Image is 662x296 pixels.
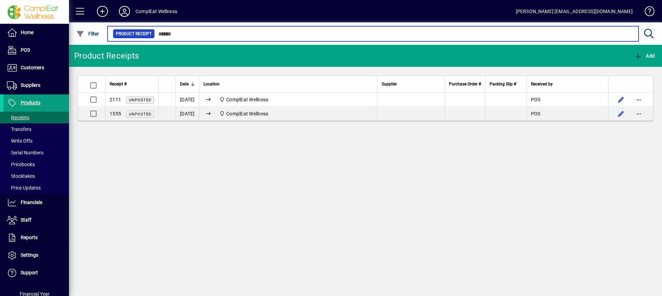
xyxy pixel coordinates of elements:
button: Filter [74,28,101,40]
a: Transfers [3,123,69,135]
span: Products [21,100,40,105]
span: Support [21,270,38,275]
span: Packing Slip # [490,80,516,88]
div: [PERSON_NAME] [EMAIL_ADDRESS][DOMAIN_NAME] [516,6,633,17]
div: Receipt # [110,80,154,88]
span: Financials [21,200,42,205]
span: ComplEat Wellness [217,95,271,104]
a: Serial Numbers [3,147,69,159]
span: Stocktakes [7,173,35,179]
div: ComplEat Wellness [136,6,177,17]
span: Write Offs [7,138,32,144]
span: Home [21,30,33,35]
span: Suppliers [21,82,40,88]
a: POS [3,42,69,59]
td: [DATE] [175,93,199,107]
button: Edit [615,108,626,119]
div: Product Receipts [74,50,139,61]
a: Price Updates [3,182,69,194]
a: Knowledge Base [640,1,653,24]
span: Settings [21,252,38,258]
span: Customers [21,65,44,70]
span: Add [634,53,655,59]
div: Location [203,80,373,88]
span: Transfers [7,126,31,132]
button: More options [633,108,644,119]
div: Date [180,80,195,88]
a: Home [3,24,69,41]
span: POS [531,97,541,102]
span: Filter [76,31,99,37]
a: Suppliers [3,77,69,94]
span: 1555 [110,111,121,116]
span: 2111 [110,97,121,102]
span: Location [203,80,220,88]
span: ComplEat Wellness [226,111,268,116]
a: Financials [3,194,69,211]
span: POS [531,111,541,116]
button: Add [632,50,656,62]
span: Receipts [7,115,29,120]
a: Pricebooks [3,159,69,170]
span: ComplEat Wellness [226,97,268,102]
a: Support [3,264,69,282]
span: ComplEat Wellness [217,110,271,118]
span: Reports [21,235,38,240]
span: Unposted [129,98,151,102]
button: Add [91,5,113,18]
button: Edit [615,94,626,105]
button: Profile [113,5,136,18]
span: Received by [531,80,553,88]
span: POS [21,47,30,53]
a: Write Offs [3,135,69,147]
span: Purchase Order # [449,80,481,88]
span: Serial Numbers [7,150,43,155]
span: Receipt # [110,80,127,88]
span: Product Receipt [116,30,152,37]
a: Staff [3,212,69,229]
a: Customers [3,59,69,76]
span: Date [180,80,189,88]
span: Pricebooks [7,162,35,167]
span: Supplier [382,80,397,88]
span: Price Updates [7,185,41,191]
td: [DATE] [175,107,199,121]
button: More options [633,94,644,105]
a: Reports [3,229,69,246]
span: Staff [21,217,31,223]
a: Receipts [3,112,69,123]
a: Stocktakes [3,170,69,182]
a: Settings [3,247,69,264]
span: Unposted [129,112,151,116]
div: Received by [531,80,604,88]
div: Packing Slip # [490,80,522,88]
div: Supplier [382,80,440,88]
